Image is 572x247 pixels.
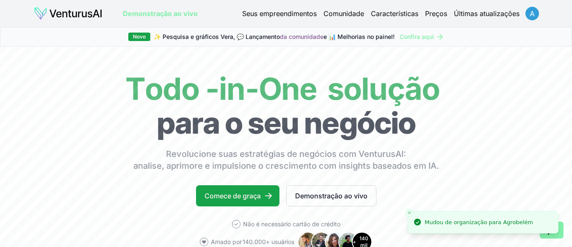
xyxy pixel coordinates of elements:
a: Últimas atualizações [454,8,519,19]
a: Preços [425,8,447,19]
font: Confira aqui [400,33,434,40]
a: da comunidade [280,33,323,40]
font: Características [371,9,418,18]
font: e 📊 Melhorias no painel! [323,33,395,40]
a: Seus empreendimentos [242,8,317,19]
a: Comunidade [323,8,364,19]
font: Seus empreendimentos [242,9,317,18]
a: Características [371,8,418,19]
font: Demonstração ao vivo [295,192,368,200]
a: Demonstração ao vivo [123,8,198,19]
a: Demonstração ao vivo [286,185,376,206]
font: Comunidade [323,9,364,18]
font: Novo [133,33,146,40]
a: Confira aqui [400,33,444,41]
font: Comece de graça [204,192,261,200]
font: Demonstração ao vivo [123,9,198,18]
img: logotipo [34,7,102,20]
button: Fechar brinde [405,209,414,217]
font: ✨ Pesquisa e gráficos Vera, 💬 Lançamento [154,33,280,40]
font: Mudou de organização para Agrobelém [425,219,533,225]
img: ACg8ocKODvUDUHoPLmNiUZNGacIMcjUWUglJ2rwUnIiyd0HOYIhOKQ=s96-c [525,7,539,20]
a: Comece de graça [196,185,279,206]
font: Preços [425,9,447,18]
font: Últimas atualizações [454,9,519,18]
